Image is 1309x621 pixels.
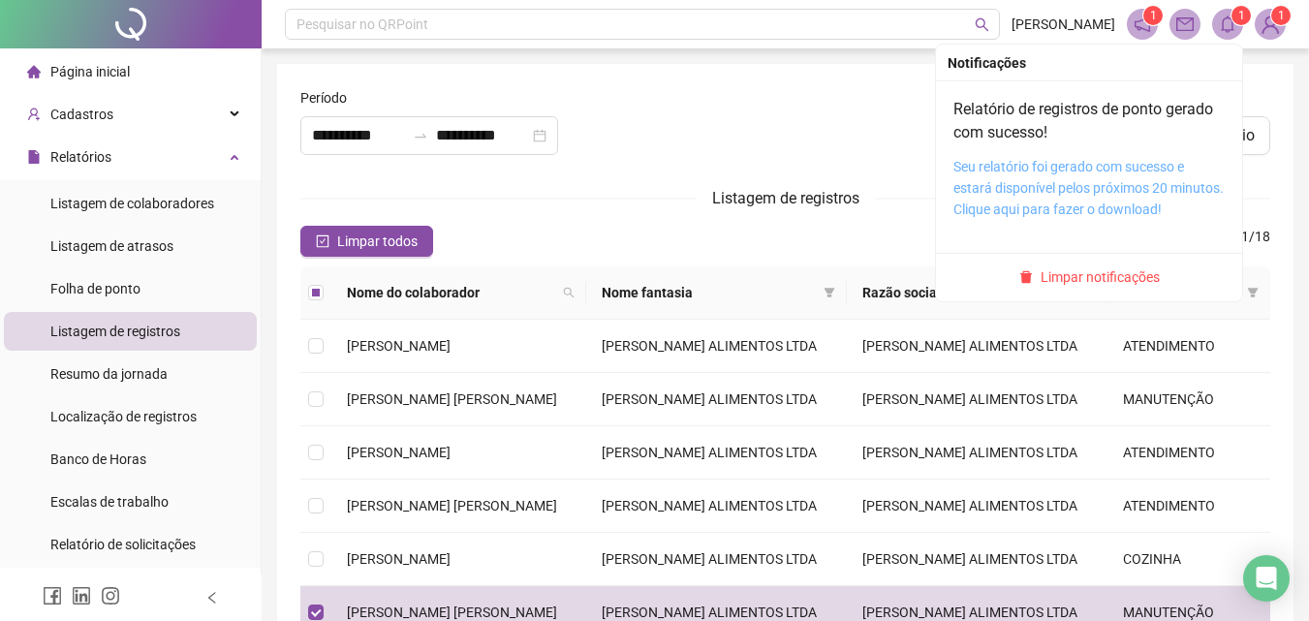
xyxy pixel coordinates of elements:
[1256,10,1285,39] img: 85090
[1176,16,1194,33] span: mail
[1012,14,1115,35] span: [PERSON_NAME]
[50,494,169,510] span: Escalas de trabalho
[953,100,1213,141] a: Relatório de registros de ponto gerado com sucesso!
[1243,555,1290,602] div: Open Intercom Messenger
[1107,426,1270,480] td: ATENDIMENTO
[347,605,557,620] span: [PERSON_NAME] [PERSON_NAME]
[1278,9,1285,22] span: 1
[27,65,41,78] span: home
[413,128,428,143] span: to
[50,281,140,296] span: Folha de ponto
[50,107,113,122] span: Cadastros
[300,87,347,109] span: Período
[27,150,41,164] span: file
[50,537,196,552] span: Relatório de solicitações
[205,591,219,605] span: left
[847,320,1107,373] td: [PERSON_NAME] ALIMENTOS LTDA
[50,451,146,467] span: Banco de Horas
[1238,9,1245,22] span: 1
[101,586,120,605] span: instagram
[948,52,1231,74] div: Notificações
[953,159,1224,217] a: Seu relatório foi gerado com sucesso e estará disponível pelos próximos 20 minutos. Clique aqui p...
[50,238,173,254] span: Listagem de atrasos
[1041,266,1160,288] span: Limpar notificações
[50,196,214,211] span: Listagem de colaboradores
[847,480,1107,533] td: [PERSON_NAME] ALIMENTOS LTDA
[1107,533,1270,586] td: COZINHA
[413,128,428,143] span: swap-right
[1107,373,1270,426] td: MANUTENÇÃO
[337,231,418,252] span: Limpar todos
[1231,6,1251,25] sup: 1
[1219,16,1236,33] span: bell
[862,282,1076,303] span: Razão social
[50,64,130,79] span: Página inicial
[602,282,816,303] span: Nome fantasia
[847,426,1107,480] td: [PERSON_NAME] ALIMENTOS LTDA
[586,480,847,533] td: [PERSON_NAME] ALIMENTOS LTDA
[820,278,839,307] span: filter
[1012,265,1168,289] button: Limpar notificações
[975,17,989,32] span: search
[712,189,859,207] span: Listagem de registros
[50,366,168,382] span: Resumo da jornada
[347,282,555,303] span: Nome do colaborador
[847,373,1107,426] td: [PERSON_NAME] ALIMENTOS LTDA
[27,108,41,121] span: user-add
[586,426,847,480] td: [PERSON_NAME] ALIMENTOS LTDA
[300,226,433,257] button: Limpar todos
[847,533,1107,586] td: [PERSON_NAME] ALIMENTOS LTDA
[347,338,451,354] span: [PERSON_NAME]
[586,533,847,586] td: [PERSON_NAME] ALIMENTOS LTDA
[1271,6,1291,25] sup: Atualize o seu contato no menu Meus Dados
[1150,9,1157,22] span: 1
[824,287,835,298] span: filter
[1019,270,1033,284] span: delete
[72,586,91,605] span: linkedin
[1243,278,1262,307] span: filter
[347,445,451,460] span: [PERSON_NAME]
[1134,16,1151,33] span: notification
[1107,480,1270,533] td: ATENDIMENTO
[316,234,329,248] span: check-square
[50,409,197,424] span: Localização de registros
[50,324,180,339] span: Listagem de registros
[1143,6,1163,25] sup: 1
[347,551,451,567] span: [PERSON_NAME]
[50,149,111,165] span: Relatórios
[559,278,578,307] span: search
[347,498,557,513] span: [PERSON_NAME] [PERSON_NAME]
[563,287,575,298] span: search
[1107,320,1270,373] td: ATENDIMENTO
[347,391,557,407] span: [PERSON_NAME] [PERSON_NAME]
[586,373,847,426] td: [PERSON_NAME] ALIMENTOS LTDA
[1247,287,1259,298] span: filter
[43,586,62,605] span: facebook
[586,320,847,373] td: [PERSON_NAME] ALIMENTOS LTDA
